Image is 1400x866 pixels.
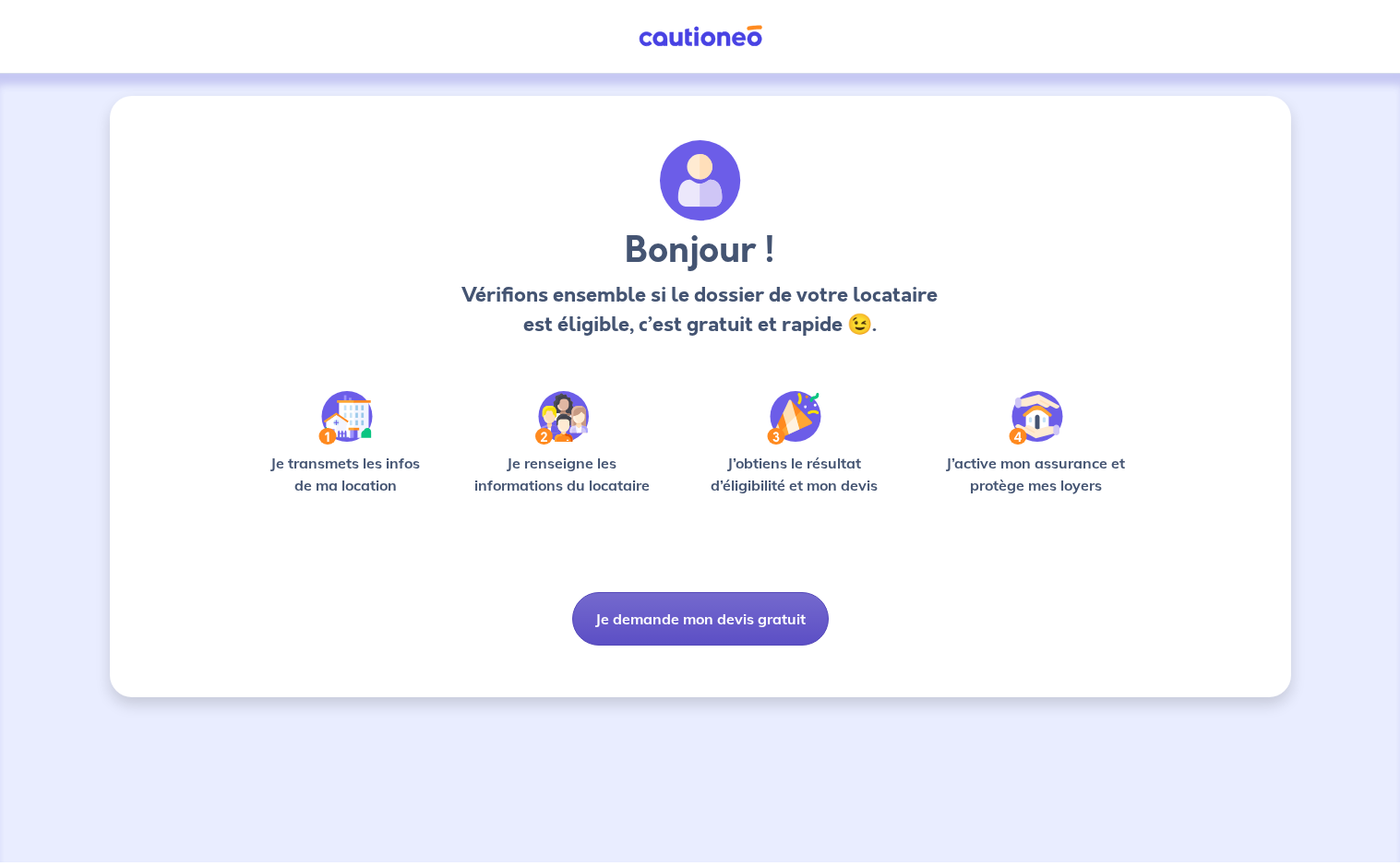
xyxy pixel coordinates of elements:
[631,25,770,48] img: Cautioneo
[457,280,943,339] p: Vérifions ensemble si le dossier de votre locataire est éligible, c’est gratuit et rapide 😉.
[660,140,741,221] img: archivate
[463,452,662,496] p: Je renseigne les informations du locataire
[257,452,434,496] p: Je transmets les infos de ma location
[457,229,943,273] h3: Bonjour !
[318,391,373,445] img: /static/90a569abe86eec82015bcaae536bd8e6/Step-1.svg
[535,391,589,445] img: /static/c0a346edaed446bb123850d2d04ad552/Step-2.svg
[767,391,821,445] img: /static/f3e743aab9439237c3e2196e4328bba9/Step-3.svg
[1009,391,1063,445] img: /static/bfff1cf634d835d9112899e6a3df1a5d/Step-4.svg
[690,452,899,496] p: J’obtiens le résultat d’éligibilité et mon devis
[572,592,829,646] button: Je demande mon devis gratuit
[928,452,1143,496] p: J’active mon assurance et protège mes loyers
